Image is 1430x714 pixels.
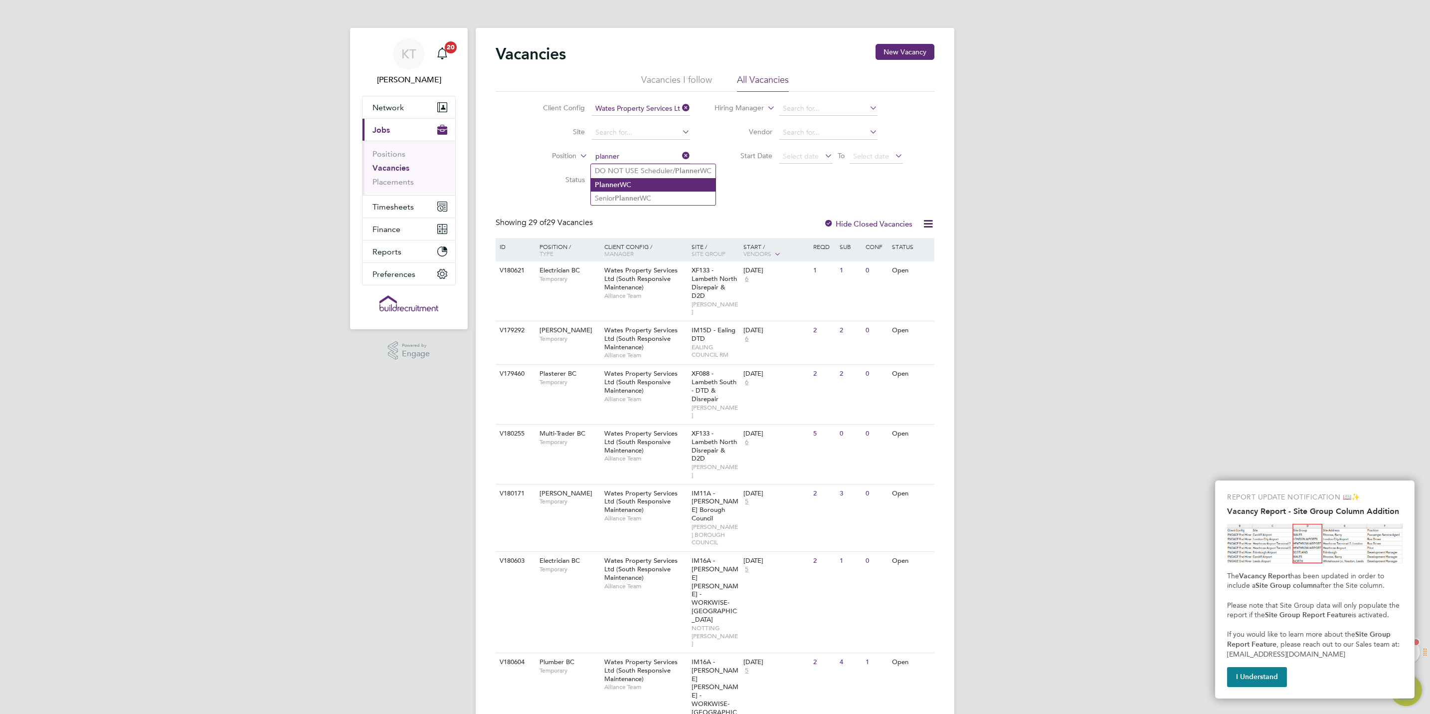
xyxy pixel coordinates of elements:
li: All Vacancies [737,74,789,92]
span: [PERSON_NAME] [692,463,739,478]
div: [DATE] [743,557,808,565]
div: Status [890,238,933,255]
span: [PERSON_NAME] [692,404,739,419]
a: Vacancies [372,163,409,173]
label: Status [528,175,585,184]
span: 5 [743,565,750,574]
strong: Vacancy Report [1239,572,1290,580]
div: 0 [863,484,889,503]
span: Temporary [539,275,599,283]
div: Site / [689,238,741,262]
label: Hide Closed Vacancies [824,219,912,229]
span: Vendors [743,249,771,257]
span: IM15D - Ealing DTD [692,326,735,343]
span: Multi-Trader BC [539,429,585,438]
div: 0 [863,261,889,280]
div: 1 [837,552,863,570]
span: [PERSON_NAME] BOROUGH COUNCIL [692,523,739,546]
b: Planner [615,194,640,203]
span: Select date [853,152,889,161]
p: REPORT UPDATE NOTIFICATION 📖✨ [1227,492,1403,502]
span: [PERSON_NAME] [539,326,592,334]
span: Electrician BC [539,556,580,565]
span: Alliance Team [604,395,687,403]
div: 0 [863,425,889,443]
strong: Site Group Report Feature [1227,630,1393,649]
span: Please note that Site Group data will only populate the report if the [1227,601,1402,620]
span: Alliance Team [604,582,687,590]
a: Go to account details [362,38,456,86]
span: after the Site column. [1317,581,1385,590]
label: Client Config [528,103,585,112]
span: Powered by [402,341,430,350]
span: IM16A - [PERSON_NAME] [PERSON_NAME] - WORKWISE- [GEOGRAPHIC_DATA] [692,556,738,624]
label: Vendor [715,127,772,136]
span: Select date [783,152,819,161]
span: Temporary [539,378,599,386]
div: Position / [532,238,602,262]
span: 6 [743,378,750,387]
div: V179292 [497,321,532,340]
span: [PERSON_NAME] [539,489,592,497]
span: NOTTING [PERSON_NAME] [692,624,739,648]
input: Search for... [779,126,878,140]
input: Search for... [592,150,690,164]
div: Vacancy Report - Site Group Column Addition [1215,480,1415,699]
div: Sub [837,238,863,255]
a: Go to home page [362,295,456,311]
div: V180621 [497,261,532,280]
div: Open [890,552,933,570]
span: Wates Property Services Ltd (South Responsive Maintenance) [604,266,678,291]
div: [DATE] [743,326,808,335]
div: Open [890,365,933,383]
b: Planner [675,167,700,175]
span: IM11A - [PERSON_NAME] Borough Council [692,489,738,523]
div: [DATE] [743,266,808,275]
div: Open [890,425,933,443]
span: Alliance Team [604,292,687,300]
span: Type [539,249,553,257]
span: Alliance Team [604,351,687,359]
button: New Vacancy [876,44,934,60]
span: XF133 - Lambeth North Disrepair & D2D [692,266,737,300]
label: Position [519,151,576,161]
span: Network [372,103,404,112]
a: Placements [372,177,414,187]
h2: Vacancies [496,44,566,64]
div: Conf [863,238,889,255]
span: Wates Property Services Ltd (South Responsive Maintenance) [604,326,678,351]
span: 6 [743,335,750,343]
span: Kiera Troutt [362,74,456,86]
span: has been updated in order to include a [1227,572,1386,590]
span: EALING COUNCIL RM [692,343,739,359]
a: Positions [372,149,405,159]
span: Preferences [372,269,415,279]
h2: Vacancy Report - Site Group Column Addition [1227,506,1403,516]
span: is activated. [1352,611,1389,619]
div: 1 [863,653,889,672]
strong: Site Group Report Feature [1265,611,1352,619]
div: V179460 [497,365,532,383]
span: Temporary [539,497,599,505]
span: 20 [445,41,457,53]
span: Timesheets [372,202,414,212]
div: 0 [863,365,889,383]
span: 5 [743,667,750,675]
span: Engage [402,350,430,358]
span: Alliance Team [604,455,687,463]
div: 2 [837,365,863,383]
div: 5 [811,425,837,443]
span: Manager [604,249,634,257]
div: Open [890,484,933,503]
label: Hiring Manager [707,103,764,113]
div: V180171 [497,484,532,503]
div: V180604 [497,653,532,672]
span: , please reach out to our Sales team at: [EMAIL_ADDRESS][DOMAIN_NAME] [1227,640,1402,659]
div: 3 [837,484,863,503]
span: XF133 - Lambeth North Disrepair & D2D [692,429,737,463]
div: [DATE] [743,430,808,438]
div: 2 [811,552,837,570]
div: 0 [837,425,863,443]
div: 0 [863,552,889,570]
div: Client Config / [602,238,689,262]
